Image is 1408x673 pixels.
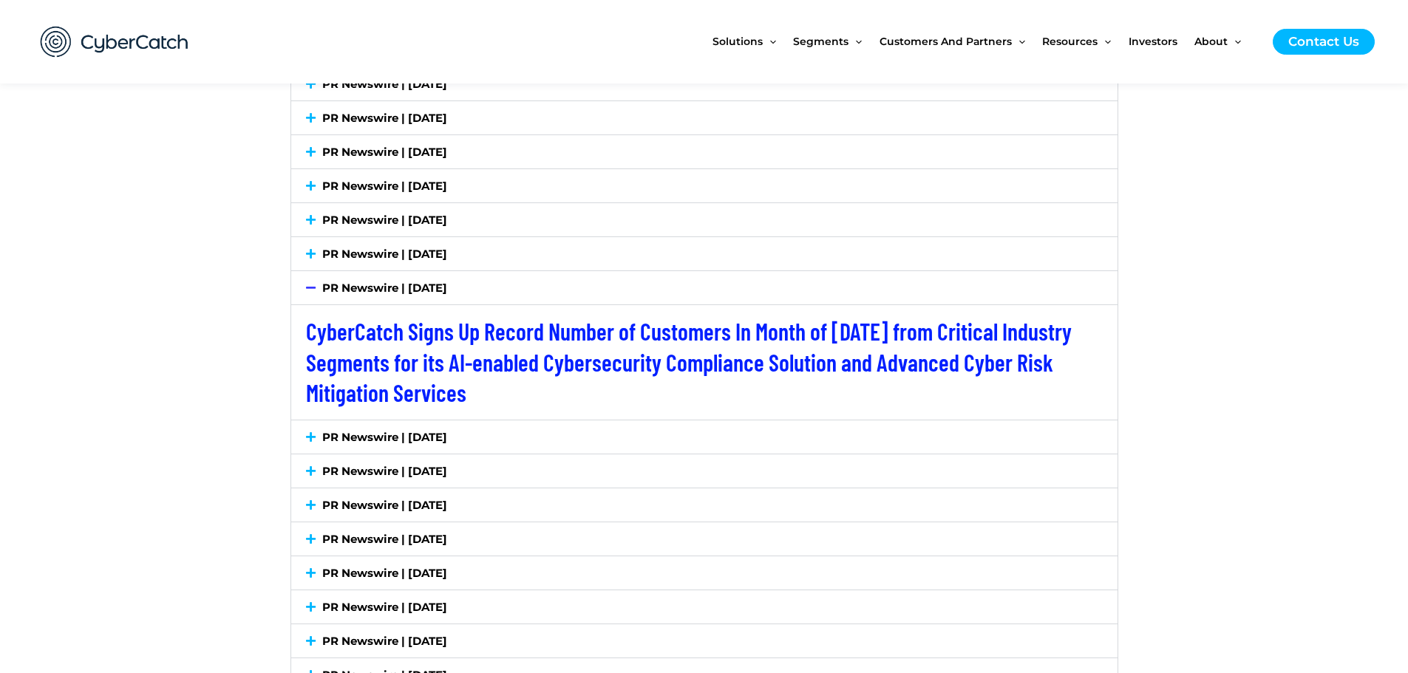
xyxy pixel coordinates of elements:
[291,304,1118,420] div: PR Newswire | [DATE]
[322,464,447,478] a: PR Newswire | [DATE]
[848,10,862,72] span: Menu Toggle
[291,522,1118,556] div: PR Newswire | [DATE]
[291,420,1118,454] div: PR Newswire | [DATE]
[1228,10,1241,72] span: Menu Toggle
[322,498,447,512] a: PR Newswire | [DATE]
[880,10,1012,72] span: Customers and Partners
[1042,10,1098,72] span: Resources
[1098,10,1111,72] span: Menu Toggle
[322,430,447,444] a: PR Newswire | [DATE]
[291,169,1118,202] div: PR Newswire | [DATE]
[712,10,763,72] span: Solutions
[322,600,447,614] a: PR Newswire | [DATE]
[1012,10,1025,72] span: Menu Toggle
[291,454,1118,488] div: PR Newswire | [DATE]
[291,101,1118,134] div: PR Newswire | [DATE]
[291,203,1118,236] div: PR Newswire | [DATE]
[322,532,447,546] a: PR Newswire | [DATE]
[291,67,1118,100] div: PR Newswire | [DATE]
[1194,10,1228,72] span: About
[291,488,1118,522] div: PR Newswire | [DATE]
[26,11,203,72] img: CyberCatch
[763,10,776,72] span: Menu Toggle
[1273,29,1375,55] a: Contact Us
[322,77,447,91] a: PR Newswire | [DATE]
[322,566,447,580] a: PR Newswire | [DATE]
[712,10,1258,72] nav: Site Navigation: New Main Menu
[306,317,1072,406] a: CyberCatch Signs Up Record Number of Customers In Month of [DATE] from Critical Industry Segments...
[322,281,447,295] a: PR Newswire | [DATE]
[291,135,1118,168] div: PR Newswire | [DATE]
[322,213,447,227] a: PR Newswire | [DATE]
[291,271,1118,304] div: PR Newswire | [DATE]
[322,179,447,193] a: PR Newswire | [DATE]
[291,556,1118,590] div: PR Newswire | [DATE]
[322,145,447,159] a: PR Newswire | [DATE]
[793,10,848,72] span: Segments
[322,247,447,261] a: PR Newswire | [DATE]
[1129,10,1177,72] span: Investors
[322,111,447,125] a: PR Newswire | [DATE]
[291,237,1118,270] div: PR Newswire | [DATE]
[322,634,447,648] a: PR Newswire | [DATE]
[291,624,1118,657] div: PR Newswire | [DATE]
[1129,10,1194,72] a: Investors
[291,590,1118,624] div: PR Newswire | [DATE]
